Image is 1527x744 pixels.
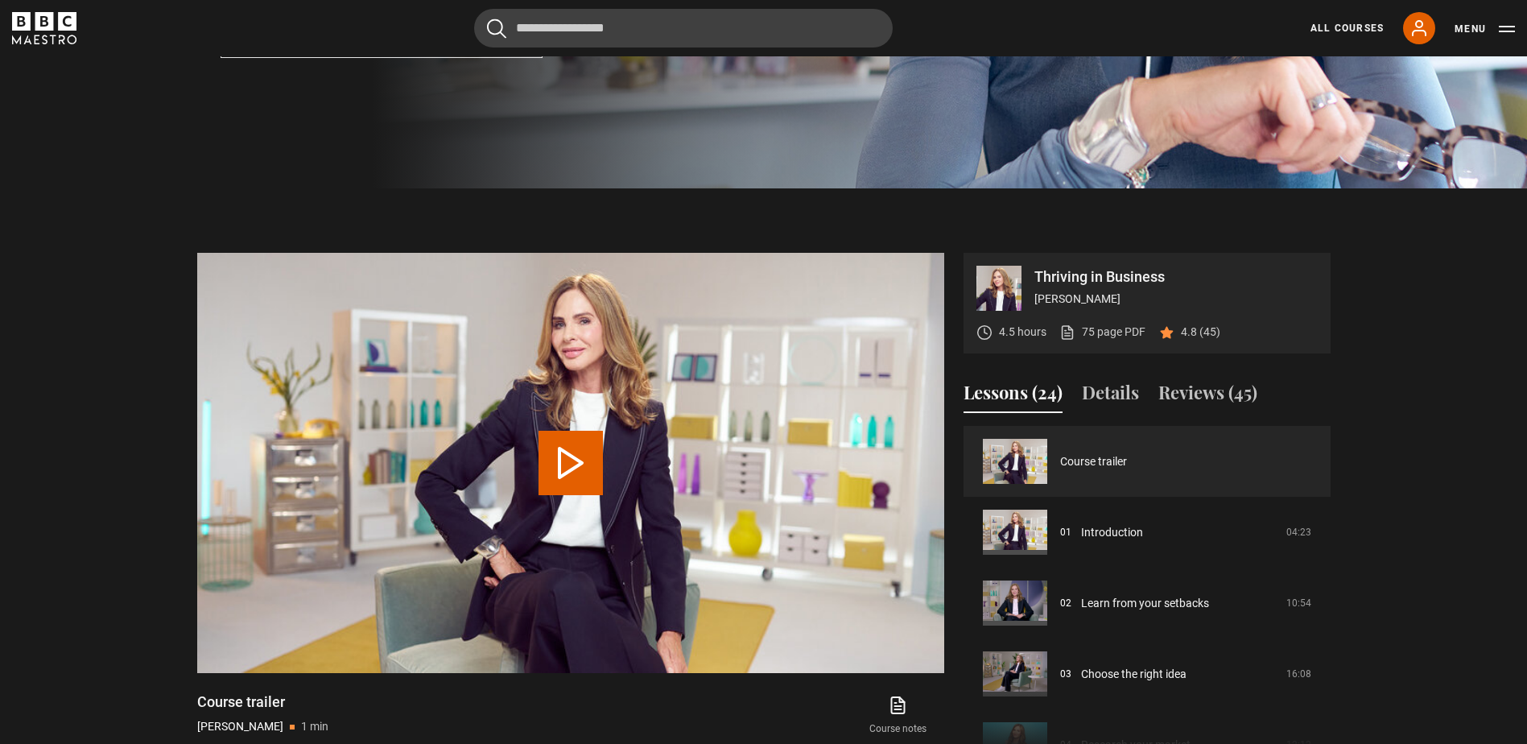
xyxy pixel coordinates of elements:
p: 4.5 hours [999,324,1046,341]
button: Submit the search query [487,19,506,39]
a: 75 page PDF [1059,324,1145,341]
p: 1 min [301,718,328,735]
a: All Courses [1310,21,1384,35]
a: Course notes [852,692,943,739]
button: Play Video [539,431,603,495]
svg: BBC Maestro [12,12,76,44]
button: Reviews (45) [1158,379,1257,413]
input: Search [474,9,893,48]
a: Introduction [1081,524,1143,541]
p: Thriving in Business [1034,270,1318,284]
h1: Course trailer [197,692,328,712]
button: Toggle navigation [1455,21,1515,37]
p: [PERSON_NAME] [197,718,283,735]
p: [PERSON_NAME] [1034,291,1318,308]
video-js: Video Player [197,253,944,673]
button: Lessons (24) [964,379,1063,413]
a: Learn from your setbacks [1081,595,1209,612]
a: Choose the right idea [1081,666,1187,683]
p: 4.8 (45) [1181,324,1220,341]
a: Course trailer [1060,453,1127,470]
button: Details [1082,379,1139,413]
